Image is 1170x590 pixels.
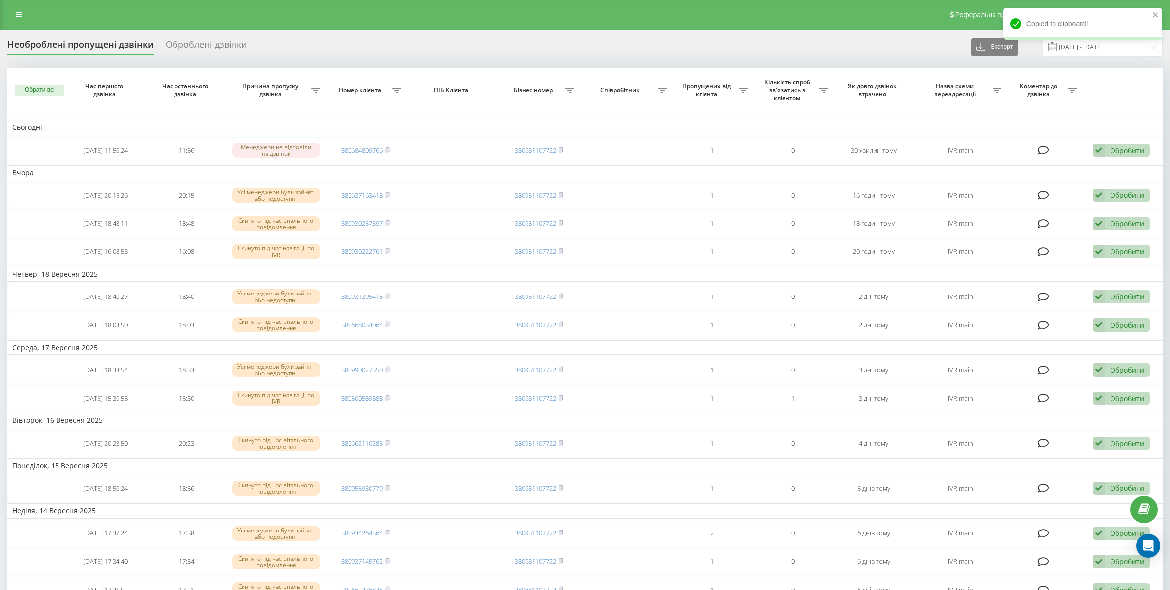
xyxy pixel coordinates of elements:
[515,292,556,301] a: 380951107722
[515,484,556,493] a: 380681107722
[515,557,556,566] a: 380681107722
[232,554,320,569] div: Скинуто під час вітального повідомлення
[7,413,1163,428] td: Вівторок, 16 Вересня 2025
[232,481,320,496] div: Скинуто під час вітального повідомлення
[1110,190,1144,200] div: Обробити
[146,357,227,383] td: 18:33
[919,82,993,98] span: Назва схеми переадресації
[672,312,753,338] td: 1
[146,182,227,209] td: 20:15
[7,458,1163,473] td: Понеділок, 15 Вересня 2025
[1110,557,1144,566] div: Обробити
[7,39,154,55] div: Необроблені пропущені дзвінки
[330,86,392,94] span: Номер клієнта
[7,165,1163,180] td: Вчора
[515,191,556,200] a: 380951107722
[753,238,833,265] td: 0
[341,557,383,566] a: 380937145762
[1011,82,1067,98] span: Коментар до дзвінка
[155,82,219,98] span: Час останнього дзвінка
[7,267,1163,282] td: Четвер, 18 Вересня 2025
[758,78,819,102] span: Кількість спроб зв'язатись з клієнтом
[232,391,320,406] div: Скинуто під час навігації по IVR
[341,219,383,228] a: 380930257397
[146,210,227,236] td: 18:48
[1110,320,1144,330] div: Обробити
[15,85,64,96] button: Обрати всі
[842,82,906,98] span: Як довго дзвінок втрачено
[232,244,320,259] div: Скинуто під час навігації по IVR
[753,284,833,310] td: 0
[677,82,739,98] span: Пропущених від клієнта
[914,548,1006,575] td: IVR main
[753,548,833,575] td: 0
[65,385,146,412] td: [DATE] 15:30:55
[146,312,227,338] td: 18:03
[833,238,914,265] td: 20 годин тому
[232,526,320,541] div: Усі менеджери були зайняті або недоступні
[515,146,556,155] a: 380681107722
[7,503,1163,518] td: Неділя, 14 Вересня 2025
[672,475,753,502] td: 1
[672,284,753,310] td: 1
[753,430,833,457] td: 0
[833,475,914,502] td: 5 днів тому
[1110,146,1144,155] div: Обробити
[833,521,914,547] td: 6 днів тому
[914,430,1006,457] td: IVR main
[146,385,227,412] td: 15:30
[232,362,320,377] div: Усі менеджери були зайняті або недоступні
[65,210,146,236] td: [DATE] 18:48:11
[515,439,556,448] a: 380951107722
[65,357,146,383] td: [DATE] 18:33:54
[146,548,227,575] td: 17:34
[146,137,227,164] td: 11:56
[65,475,146,502] td: [DATE] 18:56:24
[232,289,320,304] div: Усі менеджери були зайняті або недоступні
[753,357,833,383] td: 0
[232,436,320,451] div: Скинуто під час вітального повідомлення
[1136,534,1160,558] div: Open Intercom Messenger
[955,11,1028,19] span: Реферальна програма
[341,292,383,301] a: 380931395415
[65,312,146,338] td: [DATE] 18:03:50
[753,521,833,547] td: 0
[753,137,833,164] td: 0
[65,284,146,310] td: [DATE] 18:40:27
[65,182,146,209] td: [DATE] 20:15:26
[672,385,753,412] td: 1
[914,385,1006,412] td: IVR main
[833,210,914,236] td: 18 годин тому
[672,182,753,209] td: 1
[515,320,556,329] a: 380951107722
[1110,439,1144,448] div: Обробити
[833,137,914,164] td: 30 хвилин тому
[146,475,227,502] td: 18:56
[1110,292,1144,301] div: Обробити
[672,137,753,164] td: 1
[833,385,914,412] td: 3 дні тому
[833,430,914,457] td: 4 дні тому
[65,238,146,265] td: [DATE] 16:08:53
[341,146,383,155] a: 380684809766
[7,120,1163,135] td: Сьогодні
[1110,219,1144,228] div: Обробити
[584,86,657,94] span: Співробітник
[753,475,833,502] td: 0
[515,219,556,228] a: 380681107722
[146,238,227,265] td: 16:08
[672,238,753,265] td: 1
[341,439,383,448] a: 380662110285
[341,320,383,329] a: 380668034064
[672,210,753,236] td: 1
[914,210,1006,236] td: IVR main
[341,191,383,200] a: 380637163418
[65,521,146,547] td: [DATE] 17:37:24
[515,247,556,256] a: 380951107722
[914,312,1006,338] td: IVR main
[833,182,914,209] td: 16 годин тому
[672,548,753,575] td: 1
[341,247,383,256] a: 380930222761
[65,430,146,457] td: [DATE] 20:23:50
[1110,365,1144,375] div: Обробити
